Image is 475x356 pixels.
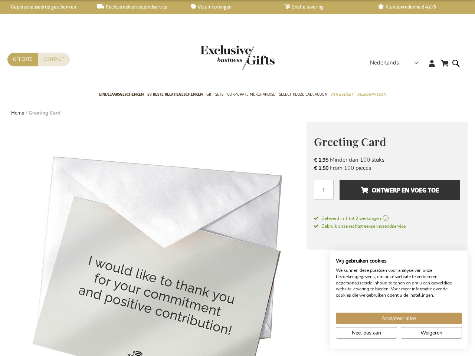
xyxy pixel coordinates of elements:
strong: Greeting Card [29,110,60,116]
span: Accepteer alles [381,314,416,322]
img: Exclusive Business gifts logo [200,45,275,70]
button: Pas cookie voorkeuren aan [336,327,397,339]
span: Select Keuze Cadeaubon [279,90,327,98]
h2: Wij gebruiken cookies [336,258,462,264]
span: 50 beste relatiegeschenken [147,90,203,98]
li: From 100 pieces [314,164,460,172]
span: Ontwerp en voeg toe [361,184,439,196]
a: store logo [200,45,237,70]
span: Corporate Merchandise [227,90,275,98]
span: € 1,95 [314,156,328,164]
span: Gebruik onze rechtstreekse verzendservice [314,223,406,229]
span: Nederlands [370,59,399,67]
div: Nederlands [370,59,423,67]
span: Per Budget [331,90,353,98]
span: Eindejaarsgeschenken [99,90,144,98]
a: Home [11,110,24,116]
span: Greeting Card [314,134,386,149]
span: Nee, pas aan [352,329,381,337]
a: Geleverd in 1 tot 2 werkdagen [314,215,460,222]
span: Gift Sets [206,90,223,98]
button: Alle cookies weigeren [401,327,462,339]
input: Aantal [314,180,334,200]
p: We kunnen deze plaatsen voor analyse van onze bezoekersgegevens, om onze website te verbeteren, g... [336,267,462,299]
a: Offerte [7,53,38,66]
span: Weigeren [420,329,442,337]
span: Gelegenheden [357,90,386,98]
button: Accepteer alle cookies [336,313,462,324]
li: Minder dan 100 stuks [314,156,460,164]
a: Contact [38,53,70,66]
a: Gebruik onze rechtstreekse verzendservice [314,222,406,230]
button: Ontwerp en voeg toe [340,180,460,200]
span: € 1,50 [314,165,328,172]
